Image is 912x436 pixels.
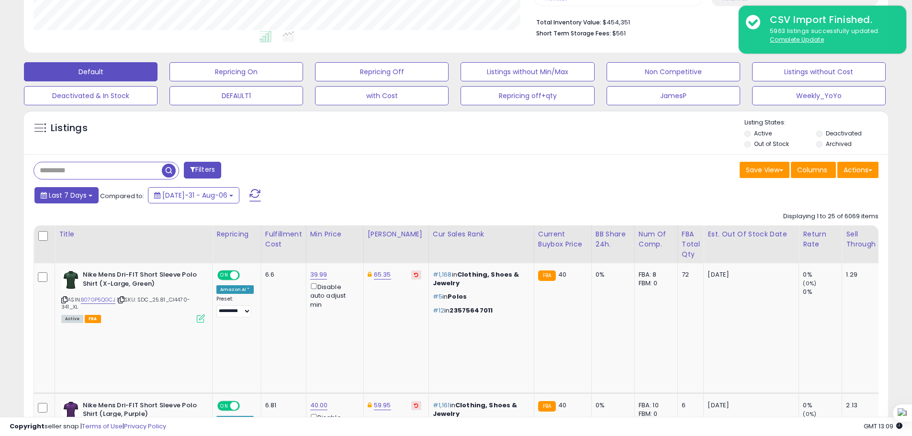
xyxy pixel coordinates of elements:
small: FBA [538,401,556,412]
span: 2025-08-14 13:09 GMT [864,422,902,431]
button: Last 7 Days [34,187,99,203]
p: in [433,270,527,288]
b: Nike Mens Dri-FIT Short Sleeve Polo Shirt (X-Large, Green) [83,270,199,291]
span: [DATE]-31 - Aug-06 [162,190,227,200]
b: Nike Mens Dri-FIT Short Sleeve Polo Shirt (Large, Purple) [83,401,199,421]
div: 6 [682,401,697,410]
img: 31pRateNQaL._SL40_.jpg [61,270,80,290]
div: Disable auto adjust min [310,281,356,309]
span: 40 [558,270,566,279]
a: Privacy Policy [124,422,166,431]
button: Listings without Min/Max [461,62,594,81]
span: Clothing, Shoes & Jewelry [433,270,519,288]
p: in [433,401,527,418]
button: Deactivated & In Stock [24,86,158,105]
div: Title [59,229,208,239]
button: Default [24,62,158,81]
span: ON [218,402,230,410]
strong: Copyright [10,422,45,431]
p: in [433,292,527,301]
div: ASIN: [61,270,205,322]
div: 0% [803,288,842,296]
p: in [433,306,527,315]
div: Num of Comp. [639,229,674,249]
div: 0% [596,270,627,279]
span: | SKU: SDC_25.81_CI4470-341_XL [61,296,190,310]
button: Save View [740,162,789,178]
div: FBA Total Qty [682,229,700,259]
div: Preset: [216,296,254,317]
div: 0% [803,270,842,279]
span: ON [218,271,230,279]
a: 39.99 [310,270,327,279]
button: Listings without Cost [752,62,886,81]
img: 31k44fC5YDL._SL40_.jpg [61,401,80,420]
button: DEFAULT1 [169,86,303,105]
div: CSV Import Finished. [763,13,899,27]
div: 5963 listings successfully updated. [763,27,899,45]
div: [PERSON_NAME] [368,229,425,239]
b: Short Term Storage Fees: [536,29,611,37]
button: Repricing off+qty [461,86,594,105]
p: Listing States: [744,118,888,127]
div: 0% [596,401,627,410]
span: FBA [85,315,101,323]
span: All listings currently available for purchase on Amazon [61,315,83,323]
span: OFF [238,402,254,410]
div: BB Share 24h. [596,229,631,249]
span: 40 [558,401,566,410]
span: Last 7 Days [49,190,87,200]
div: Repricing [216,229,257,239]
a: 65.35 [374,270,391,279]
div: FBA: 10 [639,401,670,410]
div: FBA: 8 [639,270,670,279]
span: OFF [238,271,254,279]
h5: Listings [51,122,88,135]
button: Weekly_YoYo [752,86,886,105]
a: Terms of Use [82,422,123,431]
a: 59.95 [374,401,391,410]
label: Archived [826,140,852,148]
div: Min Price [310,229,360,239]
div: 1.29 [846,270,874,279]
span: #1,161 [433,401,450,410]
div: Displaying 1 to 25 of 6069 items [783,212,878,221]
label: Active [754,129,772,137]
small: (0%) [803,279,816,287]
div: Sell Through [846,229,878,249]
button: [DATE]-31 - Aug-06 [148,187,239,203]
label: Deactivated [826,129,862,137]
button: with Cost [315,86,449,105]
div: Current Buybox Price [538,229,587,249]
span: #1,168 [433,270,452,279]
span: Compared to: [100,191,144,201]
button: Repricing On [169,62,303,81]
a: B07GP5QGCJ [81,296,115,304]
span: Clothing, Shoes & Jewelry [433,401,518,418]
button: Filters [184,162,221,179]
div: FBM: 0 [639,279,670,288]
span: #5 [433,292,442,301]
span: #12 [433,306,444,315]
u: Complete Update [770,35,824,44]
div: Est. Out Of Stock Date [708,229,795,239]
span: $561 [612,29,626,38]
div: 0% [803,401,842,410]
li: $454,351 [536,16,871,27]
div: 6.81 [265,401,299,410]
div: 6.6 [265,270,299,279]
button: Columns [791,162,836,178]
small: FBA [538,270,556,281]
span: Columns [797,165,827,175]
div: 2.13 [846,401,874,410]
p: [DATE] [708,270,791,279]
div: Fulfillment Cost [265,229,302,249]
label: Out of Stock [754,140,789,148]
a: 40.00 [310,401,328,410]
button: JamesP [607,86,740,105]
p: [DATE] [708,401,791,410]
div: Amazon AI * [216,285,254,294]
button: Actions [837,162,878,178]
button: Non Competitive [607,62,740,81]
div: seller snap | | [10,422,166,431]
